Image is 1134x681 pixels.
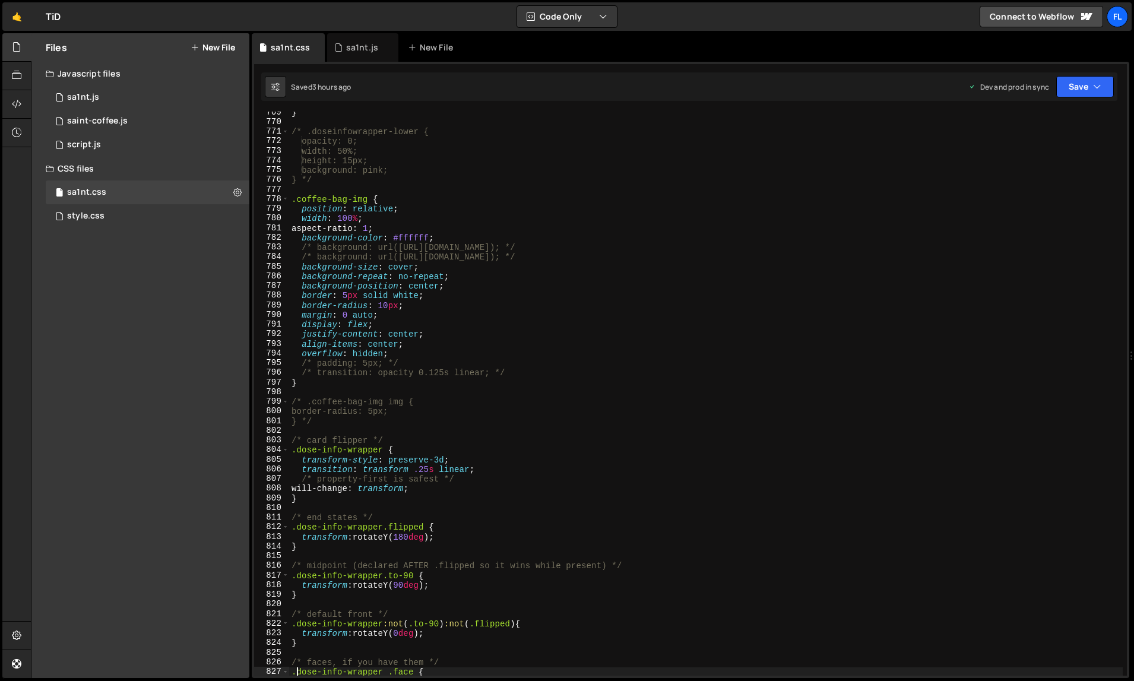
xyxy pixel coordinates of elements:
[254,455,289,464] div: 805
[67,187,106,198] div: sa1nt.css
[254,126,289,136] div: 771
[46,85,249,109] div: 4604/37981.js
[46,9,61,24] div: TiD
[254,483,289,493] div: 808
[67,140,101,150] div: script.js
[2,2,31,31] a: 🤙
[254,378,289,387] div: 797
[1056,76,1114,97] button: Save
[191,43,235,52] button: New File
[254,435,289,445] div: 803
[254,638,289,647] div: 824
[408,42,458,53] div: New File
[67,92,99,103] div: sa1nt.js
[254,464,289,474] div: 806
[254,156,289,165] div: 774
[254,667,289,676] div: 827
[254,262,289,271] div: 785
[254,387,289,397] div: 798
[254,310,289,319] div: 790
[254,522,289,531] div: 812
[254,136,289,145] div: 772
[46,41,67,54] h2: Files
[1107,6,1128,27] a: Fl
[254,609,289,619] div: 821
[254,657,289,667] div: 826
[46,180,249,204] div: 4604/42100.css
[517,6,617,27] button: Code Only
[254,290,289,300] div: 788
[31,157,249,180] div: CSS files
[254,590,289,599] div: 819
[254,599,289,609] div: 820
[312,82,351,92] div: 3 hours ago
[980,6,1103,27] a: Connect to Webflow
[254,580,289,590] div: 818
[254,368,289,377] div: 796
[67,211,104,221] div: style.css
[46,133,249,157] div: 4604/24567.js
[46,204,249,228] div: 4604/25434.css
[254,242,289,252] div: 783
[254,474,289,483] div: 807
[254,281,289,290] div: 787
[271,42,310,53] div: sa1nt.css
[254,165,289,175] div: 775
[291,82,351,92] div: Saved
[254,213,289,223] div: 780
[254,560,289,570] div: 816
[46,109,249,133] div: 4604/27020.js
[31,62,249,85] div: Javascript files
[254,416,289,426] div: 801
[254,107,289,117] div: 769
[254,300,289,310] div: 789
[254,397,289,406] div: 799
[67,116,128,126] div: saint-coffee.js
[254,503,289,512] div: 810
[254,175,289,184] div: 776
[254,194,289,204] div: 778
[254,185,289,194] div: 777
[968,82,1049,92] div: Dev and prod in sync
[254,223,289,233] div: 781
[254,271,289,281] div: 786
[254,512,289,522] div: 811
[254,648,289,657] div: 825
[254,426,289,435] div: 802
[254,146,289,156] div: 773
[254,117,289,126] div: 770
[254,541,289,551] div: 814
[254,445,289,454] div: 804
[254,329,289,338] div: 792
[254,628,289,638] div: 823
[254,551,289,560] div: 815
[254,571,289,580] div: 817
[254,406,289,416] div: 800
[346,42,378,53] div: sa1nt.js
[254,339,289,349] div: 793
[254,358,289,368] div: 795
[254,349,289,358] div: 794
[254,532,289,541] div: 813
[254,252,289,261] div: 784
[254,319,289,329] div: 791
[254,493,289,503] div: 809
[254,233,289,242] div: 782
[254,619,289,628] div: 822
[254,204,289,213] div: 779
